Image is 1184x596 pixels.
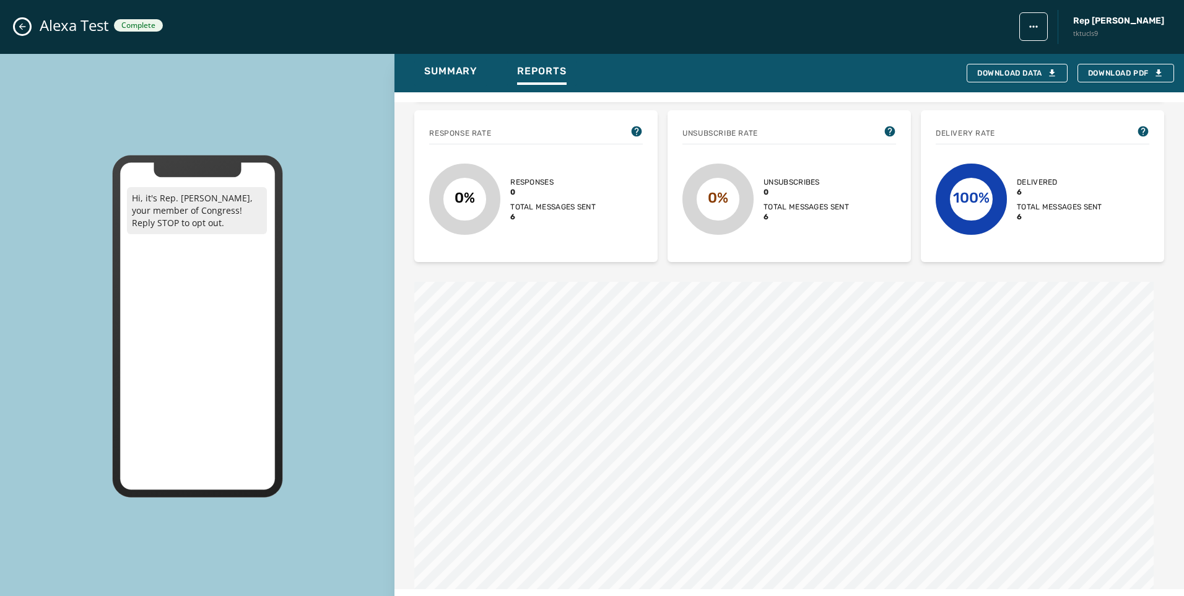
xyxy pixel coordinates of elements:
[517,65,567,77] span: Reports
[1017,202,1102,212] span: Total messages sent
[953,190,990,206] text: 100%
[764,212,849,222] span: 6
[127,187,267,234] p: Hi, it's Rep. [PERSON_NAME], your member of Congress! Reply STOP to opt out.
[429,128,491,138] span: Response rate
[1088,68,1164,78] span: Download PDF
[455,190,475,206] text: 0%
[682,128,758,138] span: Unsubscribe Rate
[424,65,477,77] span: Summary
[764,177,849,187] span: Unsubscribes
[510,187,596,197] span: 0
[1073,28,1164,39] span: tktucls9
[708,190,728,206] text: 0%
[1073,15,1164,27] span: Rep [PERSON_NAME]
[510,212,596,222] span: 6
[510,202,596,212] span: Total messages sent
[764,202,849,212] span: Total messages sent
[1017,177,1102,187] span: Delivered
[1017,187,1102,197] span: 6
[936,128,995,138] span: Delivery Rate
[510,177,596,187] span: Responses
[764,187,849,197] span: 0
[977,68,1057,78] div: Download Data
[1019,12,1048,41] button: broadcast action menu
[1017,212,1102,222] span: 6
